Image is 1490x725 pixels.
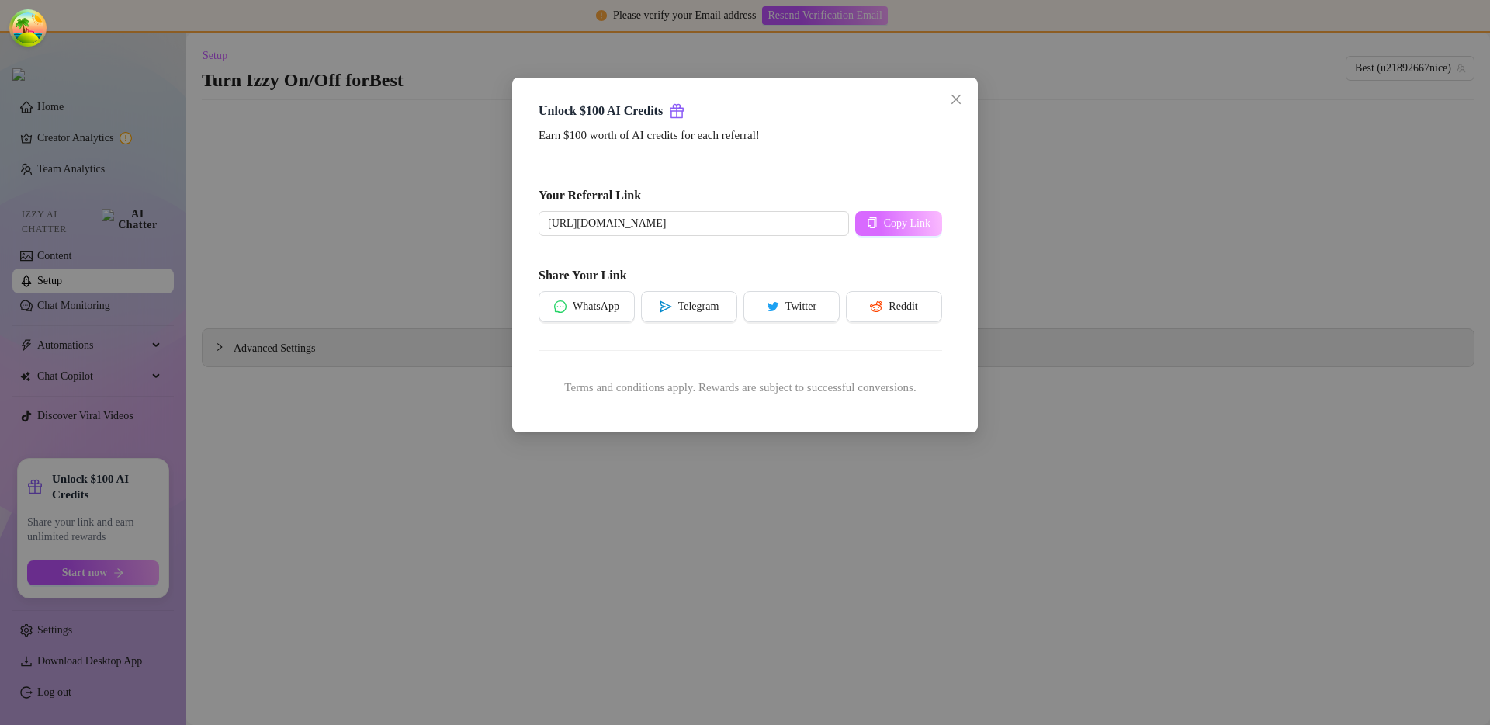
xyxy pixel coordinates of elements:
[539,104,663,117] strong: Unlock $100 AI Credits
[660,300,672,313] span: send
[950,93,962,106] span: close
[846,291,942,322] button: redditReddit
[944,93,968,106] span: Close
[573,300,619,313] span: WhatsApp
[12,12,43,43] button: Open Tanstack query devtools
[867,217,878,228] span: copy
[539,291,635,322] button: messageWhatsApp
[678,300,719,313] span: Telegram
[539,379,942,397] div: Terms and conditions apply. Rewards are subject to successful conversions.
[539,127,942,145] div: Earn $100 worth of AI credits for each referral!
[539,266,942,285] h5: Share Your Link
[554,300,567,313] span: message
[785,300,816,313] span: Twitter
[884,217,930,230] span: Copy Link
[539,186,942,205] h5: Your Referral Link
[870,300,882,313] span: reddit
[944,87,968,112] button: Close
[743,291,840,322] button: twitterTwitter
[669,103,684,119] span: gift
[855,211,942,236] button: Copy Link
[767,300,779,313] span: twitter
[889,300,917,313] span: Reddit
[641,291,737,322] button: sendTelegram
